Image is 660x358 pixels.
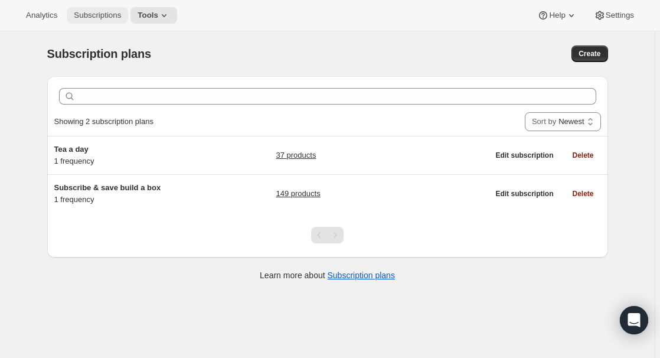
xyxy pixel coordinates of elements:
span: Subscriptions [74,11,121,20]
span: Subscription plans [47,47,151,60]
span: Delete [572,151,593,160]
span: Tools [138,11,158,20]
div: 1 frequency [54,182,202,206]
span: Edit subscription [495,189,553,198]
button: Analytics [19,7,64,24]
button: Tools [130,7,177,24]
span: Showing 2 subscription plans [54,117,153,126]
span: Edit subscription [495,151,553,160]
button: Help [530,7,584,24]
button: Create [571,45,607,62]
a: 37 products [276,149,316,161]
span: Tea a day [54,145,89,154]
span: Subscribe & save build a box [54,183,161,192]
a: Subscription plans [328,271,395,280]
button: Delete [565,147,600,164]
nav: Pagination [311,227,344,243]
span: Help [549,11,565,20]
p: Learn more about [260,269,395,281]
button: Edit subscription [488,185,560,202]
span: Create [579,49,600,58]
span: Analytics [26,11,57,20]
button: Subscriptions [67,7,128,24]
a: 149 products [276,188,320,200]
div: 1 frequency [54,144,202,167]
span: Settings [606,11,634,20]
div: Open Intercom Messenger [620,306,648,334]
button: Edit subscription [488,147,560,164]
span: Delete [572,189,593,198]
button: Settings [587,7,641,24]
button: Delete [565,185,600,202]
